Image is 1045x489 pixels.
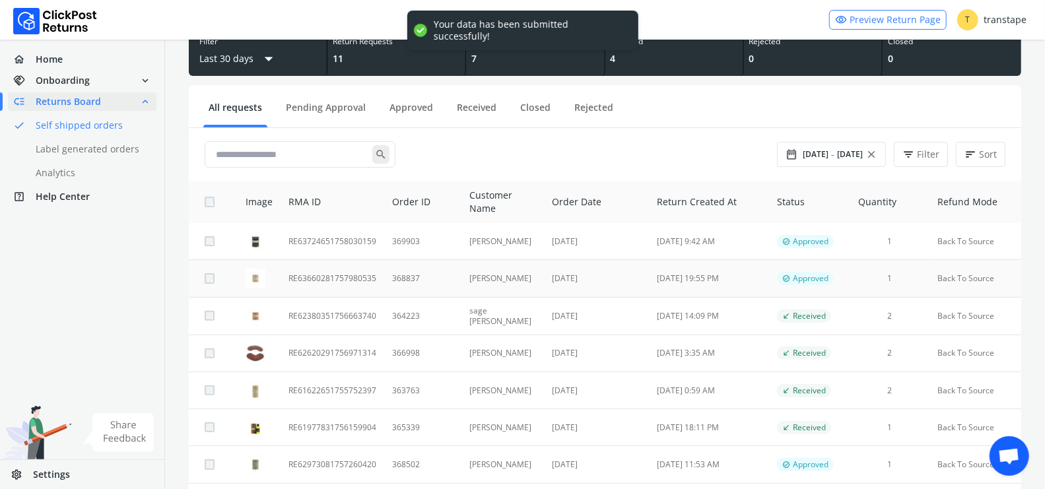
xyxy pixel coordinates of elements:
[281,409,384,446] td: RE61977831756159904
[384,372,461,408] td: 363763
[782,348,790,358] span: call_received
[649,223,769,260] td: [DATE] 9:42 AM
[956,142,1005,167] button: sortSort
[544,297,649,335] td: [DATE]
[246,455,265,474] img: row_image
[461,297,544,335] td: sage [PERSON_NAME]
[333,52,460,65] div: 11
[929,446,1021,483] td: Back To Source
[793,273,828,284] span: Approved
[13,8,97,34] img: Logo
[13,71,36,90] span: handshake
[865,145,877,164] span: close
[929,372,1021,408] td: Back To Source
[36,95,101,108] span: Returns Board
[803,149,828,160] span: [DATE]
[611,52,738,65] div: 4
[649,372,769,408] td: [DATE] 0:59 AM
[793,348,826,358] span: Received
[793,236,828,247] span: Approved
[649,297,769,335] td: [DATE] 14:09 PM
[782,236,790,247] span: verified
[544,409,649,446] td: [DATE]
[793,459,828,470] span: Approved
[851,260,929,297] td: 1
[515,101,556,124] a: Closed
[230,181,281,223] th: Image
[851,181,929,223] th: Quantity
[793,422,826,433] span: Received
[281,446,384,483] td: RE62973081757260420
[199,36,316,47] div: Filter
[246,306,265,326] img: row_image
[929,409,1021,446] td: Back To Source
[13,50,36,69] span: home
[384,335,461,372] td: 366998
[793,385,826,396] span: Received
[461,260,544,297] td: [PERSON_NAME]
[649,409,769,446] td: [DATE] 18:11 PM
[851,335,929,372] td: 2
[452,101,502,124] a: Received
[786,145,797,164] span: date_range
[8,116,172,135] a: doneSelf shipped orders
[888,52,1016,65] div: 0
[782,311,790,321] span: call_received
[902,145,914,164] span: filter_list
[281,260,384,297] td: RE63660281757980535
[281,372,384,408] td: RE61622651755752397
[384,409,461,446] td: 365339
[929,260,1021,297] td: Back To Source
[384,260,461,297] td: 368837
[831,148,834,161] span: -
[281,181,384,223] th: RMA ID
[929,181,1021,223] th: Refund Mode
[649,181,769,223] th: Return Created At
[964,145,976,164] span: sort
[835,11,847,29] span: visibility
[929,297,1021,335] td: Back To Source
[990,436,1029,476] div: Open chat
[8,50,156,69] a: homeHome
[851,409,929,446] td: 1
[749,52,877,65] div: 0
[749,36,877,47] div: Rejected
[782,385,790,396] span: call_received
[83,413,154,452] img: share feedback
[384,223,461,260] td: 369903
[851,446,929,483] td: 1
[544,181,649,223] th: Order Date
[782,273,790,284] span: verified
[384,446,461,483] td: 368502
[139,92,151,111] span: expand_less
[461,181,544,223] th: Customer Name
[372,145,389,164] span: search
[36,190,90,203] span: Help Center
[544,223,649,260] td: [DATE]
[8,140,172,158] a: Label generated orders
[434,18,625,42] div: Your data has been submitted successfully!
[461,409,544,446] td: [PERSON_NAME]
[203,101,267,124] a: All requests
[139,71,151,90] span: expand_more
[837,149,863,160] span: [DATE]
[36,53,63,66] span: Home
[769,181,851,223] th: Status
[11,465,33,484] span: settings
[259,47,279,71] span: arrow_drop_down
[8,187,156,206] a: help_centerHelp Center
[611,36,738,47] div: Received
[888,36,1016,47] div: Closed
[929,335,1021,372] td: Back To Source
[649,260,769,297] td: [DATE] 19:55 PM
[782,422,790,433] span: call_received
[13,187,36,206] span: help_center
[246,381,265,401] img: row_image
[384,297,461,335] td: 364223
[957,9,978,30] span: T
[782,459,790,470] span: verified
[384,101,438,124] a: Approved
[246,418,265,438] img: row_image
[544,335,649,372] td: [DATE]
[649,335,769,372] td: [DATE] 3:35 AM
